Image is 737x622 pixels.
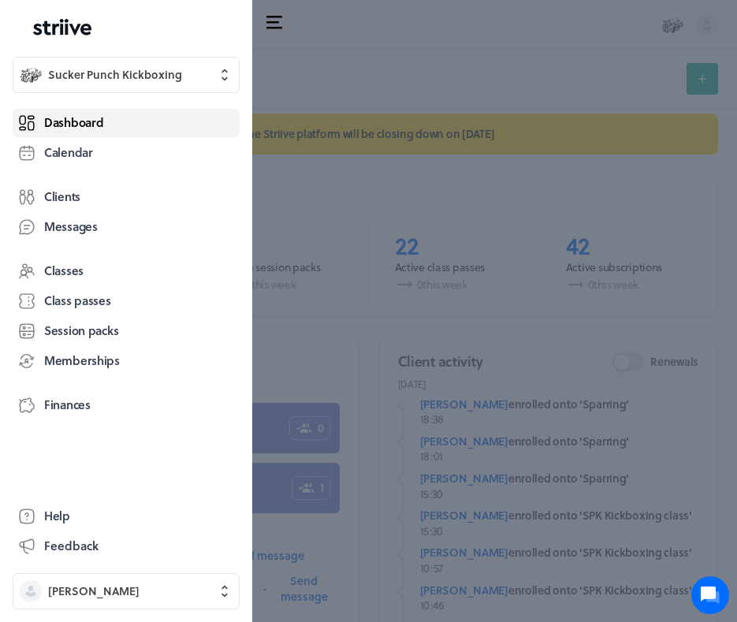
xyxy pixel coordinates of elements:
a: Classes [13,257,240,285]
span: Dashboard [44,114,103,131]
a: Clients [13,183,240,211]
h1: Hi [PERSON_NAME] [57,39,258,62]
span: Sucker Punch Kickboxing [48,67,182,83]
span: [PERSON_NAME] [48,583,140,599]
span: Help [44,508,70,524]
iframe: gist-messenger-bubble-iframe [691,576,729,614]
a: Session packs [13,317,240,345]
a: Help [13,502,240,531]
button: Sucker Punch KickboxingSucker Punch Kickboxing [13,57,240,93]
p: Find an answer quickly [9,165,306,184]
button: New conversation [13,102,303,135]
span: Session packs [44,322,118,339]
span: Feedback [44,538,99,554]
button: [PERSON_NAME] [13,573,240,609]
img: Sucker Punch Kickboxing [20,64,42,86]
a: Dashboard [13,109,240,137]
a: Class passes [13,287,240,315]
a: Finances [13,391,240,419]
span: Finances [44,397,91,413]
a: Calendar [13,139,240,167]
input: Search articles [34,191,293,222]
span: Messages [44,218,98,235]
a: Memberships [13,347,240,375]
h2: We're here to help. Ask us anything! [57,70,258,89]
a: Messages [13,213,240,241]
span: Memberships [44,352,120,369]
span: Classes [44,263,84,279]
span: Clients [44,188,80,205]
span: Calendar [44,144,93,161]
span: New conversation [102,112,189,125]
span: Class passes [44,292,111,309]
button: Feedback [13,532,240,561]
